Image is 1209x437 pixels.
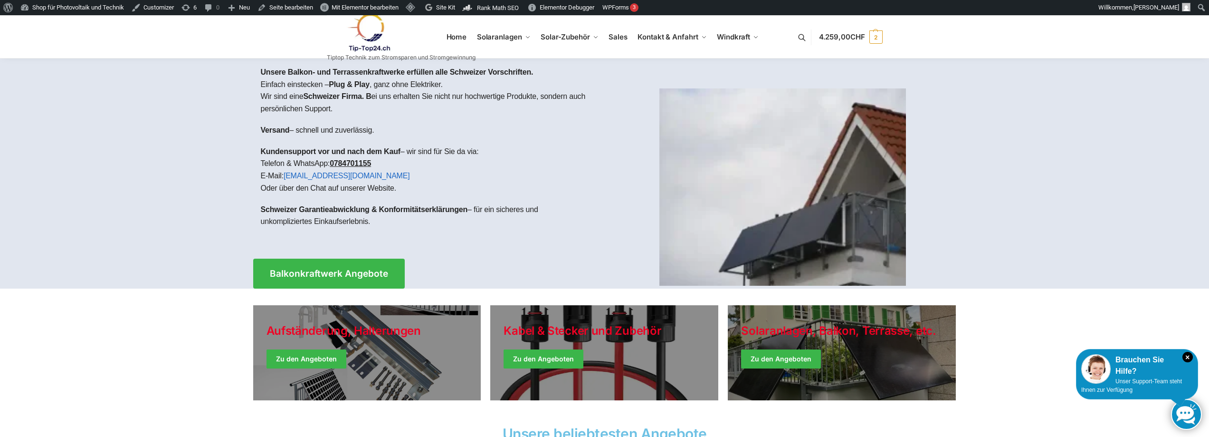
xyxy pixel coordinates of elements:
p: – für ein sicheres und unkompliziertes Einkaufserlebnis. [261,204,597,228]
a: [EMAIL_ADDRESS][DOMAIN_NAME] [284,172,410,180]
span: Unser Support-Team steht Ihnen zur Verfügung [1081,378,1182,393]
a: Windkraft [713,16,763,58]
a: 4.259,00CHF 2 [819,23,883,51]
img: Customer service [1081,354,1111,384]
span: Mit Elementor bearbeiten [332,4,399,11]
tcxspan: Call 0784701155 via 3CX [330,159,371,167]
nav: Cart contents [819,15,883,59]
a: Solaranlagen [473,16,534,58]
span: Site Kit [436,4,455,11]
p: Wir sind eine ei uns erhalten Sie nicht nur hochwertige Produkte, sondern auch persönlichen Support. [261,90,597,115]
strong: Plug & Play [329,80,370,88]
a: Kontakt & Anfahrt [634,16,711,58]
span: 2 [869,30,883,44]
span: Sales [609,32,628,41]
div: Einfach einstecken – , ganz ohne Elektriker. [253,58,605,244]
p: Tiptop Technik zum Stromsparen und Stromgewinnung [327,55,476,60]
strong: Schweizer Firma. B [303,92,371,100]
a: Balkonkraftwerk Angebote [253,259,405,289]
div: 3 [630,3,638,12]
p: – schnell und zuverlässig. [261,124,597,136]
a: Holiday Style [253,305,481,400]
span: Rank Math SEO [477,4,519,11]
a: Solar-Zubehör [537,16,602,58]
span: Kontakt & Anfahrt [638,32,698,41]
span: Solar-Zubehör [541,32,590,41]
img: Benutzerbild von Rupert Spoddig [1182,3,1190,11]
a: Winter Jackets [728,305,956,400]
span: Balkonkraftwerk Angebote [270,269,388,278]
p: – wir sind für Sie da via: Telefon & WhatsApp: E-Mail: Oder über den Chat auf unserer Website. [261,146,597,194]
img: Solaranlagen, Speicheranlagen und Energiesparprodukte [327,13,410,52]
strong: Schweizer Garantieabwicklung & Konformitätserklärungen [261,205,468,214]
strong: Unsere Balkon- und Terrassenkraftwerke erfüllen alle Schweizer Vorschriften. [261,68,533,76]
a: Holiday Style [490,305,718,400]
strong: Kundensupport vor und nach dem Kauf [261,147,400,155]
span: [PERSON_NAME] [1133,4,1179,11]
img: Home 1 [659,88,906,286]
span: Windkraft [717,32,750,41]
div: Brauchen Sie Hilfe? [1081,354,1193,377]
i: Schließen [1182,352,1193,362]
span: CHF [850,32,865,41]
span: 4.259,00 [819,32,865,41]
a: Sales [605,16,631,58]
strong: Versand [261,126,290,134]
span: Solaranlagen [477,32,522,41]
